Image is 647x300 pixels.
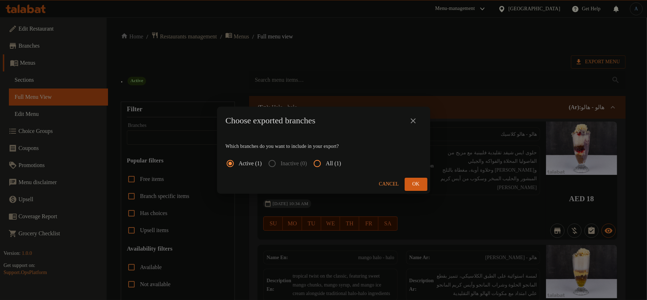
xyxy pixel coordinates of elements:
[326,159,341,168] span: All (1)
[226,143,422,150] p: Which branches do you want to include in your export?
[379,180,399,189] span: Cancel
[239,159,262,168] span: Active (1)
[376,178,402,191] button: Cancel
[405,178,427,191] button: Ok
[281,159,307,168] span: Inactive (0)
[405,112,422,129] button: close
[410,180,422,189] span: Ok
[226,115,316,127] h2: Choose exported branches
